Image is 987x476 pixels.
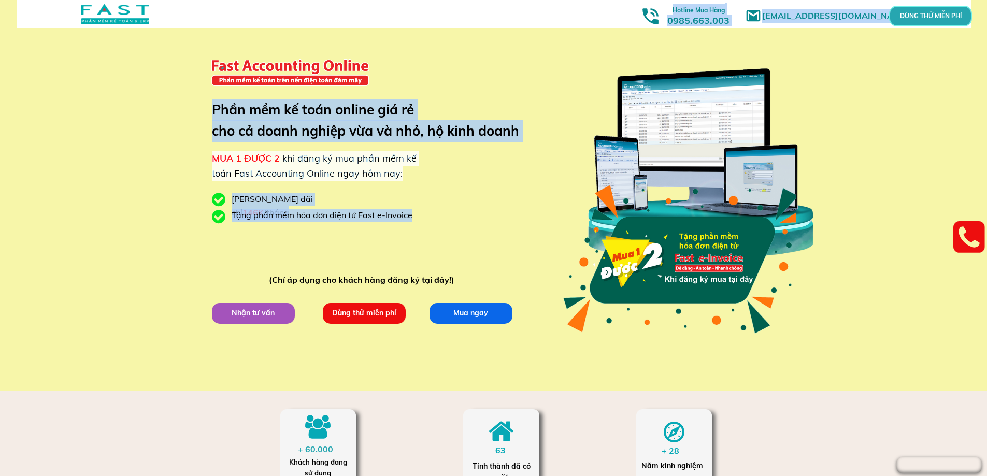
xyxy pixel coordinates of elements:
div: + 28 [662,444,689,458]
h3: Phần mềm kế toán online giá rẻ cho cả doanh nghiệp vừa và nhỏ, hộ kinh doanh [212,99,535,142]
h1: [EMAIL_ADDRESS][DOMAIN_NAME] [762,9,915,23]
p: DÙNG THỬ MIỄN PHÍ [918,13,943,19]
div: (Chỉ áp dụng cho khách hàng đăng ký tại đây!) [269,273,459,287]
div: + 60.000 [298,443,338,456]
span: Hotline Mua Hàng [673,6,725,14]
div: 63 [495,444,516,457]
span: 146K [242,207,264,218]
span: MUA 1 ĐƯỢC 2 [212,152,280,164]
div: [PERSON_NAME] đãi chỉ /tháng [232,193,366,219]
p: Dùng thử miễn phí [322,302,405,323]
span: khi đăng ký mua phần mềm kế toán Fast Accounting Online ngay hôm nay: [212,152,417,179]
div: Năm kinh nghiệm [641,460,706,471]
h3: 0985.663.003 [656,4,741,26]
p: Nhận tư vấn [211,302,294,323]
div: Tặng phần mềm hóa đơn điện tử Fast e-Invoice [232,209,420,222]
p: Mua ngay [429,302,512,323]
